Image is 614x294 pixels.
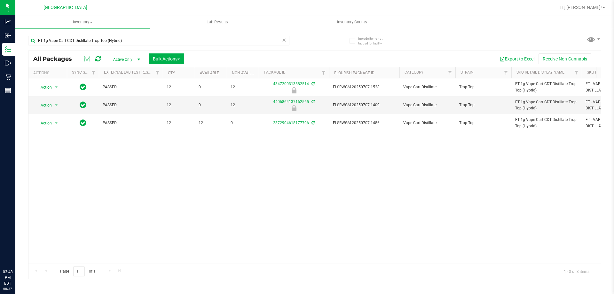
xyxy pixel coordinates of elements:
[311,99,315,104] span: Sync from Compliance System
[72,70,97,75] a: Sync Status
[358,36,390,46] span: Include items not tagged for facility
[149,53,184,64] button: Bulk Actions
[515,99,578,111] span: FT 1g Vape Cart CDT Distillate Trop Top (Hybrid)
[258,105,330,111] div: Newly Received
[103,84,159,90] span: PASSED
[515,81,578,93] span: FT 1g Vape Cart CDT Distillate Trop Top (Hybrid)
[52,83,60,92] span: select
[6,243,26,262] iframe: Resource center
[55,266,101,276] span: Page of 1
[405,70,423,75] a: Category
[5,60,11,66] inline-svg: Outbound
[33,71,64,75] div: Actions
[328,19,376,25] span: Inventory Counts
[35,83,52,92] span: Action
[167,120,191,126] span: 12
[273,82,309,86] a: 4347200313882514
[5,32,11,39] inline-svg: Inbound
[52,119,60,128] span: select
[104,70,154,75] a: External Lab Test Result
[515,117,578,129] span: FT 1g Vape Cart CDT Distillate Trop Top (Hybrid)
[35,119,52,128] span: Action
[199,102,223,108] span: 0
[333,84,396,90] span: FLSRWGM-20250707-1528
[333,102,396,108] span: FLSRWGM-20250707-1409
[3,286,12,291] p: 08/27
[103,120,159,126] span: PASSED
[403,120,452,126] span: Vape Cart Distillate
[88,67,99,78] a: Filter
[199,84,223,90] span: 0
[273,99,309,104] a: 4406864137162565
[319,67,329,78] a: Filter
[103,102,159,108] span: PASSED
[198,19,237,25] span: Lab Results
[231,120,255,126] span: 0
[5,19,11,25] inline-svg: Analytics
[273,121,309,125] a: 2372904618177796
[501,67,511,78] a: Filter
[231,84,255,90] span: 12
[153,56,180,61] span: Bulk Actions
[35,101,52,110] span: Action
[73,266,85,276] input: 1
[403,102,452,108] span: Vape Cart Distillate
[571,67,582,78] a: Filter
[200,71,219,75] a: Available
[496,53,539,64] button: Export to Excel
[33,55,78,62] span: All Packages
[80,100,86,109] span: In Sync
[5,74,11,80] inline-svg: Retail
[15,19,150,25] span: Inventory
[282,36,286,44] span: Clear
[264,70,286,75] a: Package ID
[5,87,11,94] inline-svg: Reports
[167,102,191,108] span: 12
[167,84,191,90] span: 12
[3,269,12,286] p: 03:48 PM EDT
[445,67,455,78] a: Filter
[5,46,11,52] inline-svg: Inventory
[285,15,419,29] a: Inventory Counts
[539,53,591,64] button: Receive Non-Cannabis
[516,70,564,75] a: Sku Retail Display Name
[559,266,594,276] span: 1 - 3 of 3 items
[587,70,606,75] a: SKU Name
[334,71,374,75] a: Flourish Package ID
[80,118,86,127] span: In Sync
[459,84,508,90] span: Trop Top
[80,83,86,91] span: In Sync
[15,15,150,29] a: Inventory
[232,71,260,75] a: Non-Available
[52,101,60,110] span: select
[152,67,163,78] a: Filter
[150,15,285,29] a: Lab Results
[231,102,255,108] span: 12
[459,120,508,126] span: Trop Top
[199,120,223,126] span: 12
[43,5,87,10] span: [GEOGRAPHIC_DATA]
[460,70,474,75] a: Strain
[168,71,175,75] a: Qty
[560,5,602,10] span: Hi, [PERSON_NAME]!
[459,102,508,108] span: Trop Top
[258,87,330,93] div: Newly Received
[311,82,315,86] span: Sync from Compliance System
[28,36,289,45] input: Search Package ID, Item Name, SKU, Lot or Part Number...
[403,84,452,90] span: Vape Cart Distillate
[311,121,315,125] span: Sync from Compliance System
[333,120,396,126] span: FLSRWGM-20250707-1486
